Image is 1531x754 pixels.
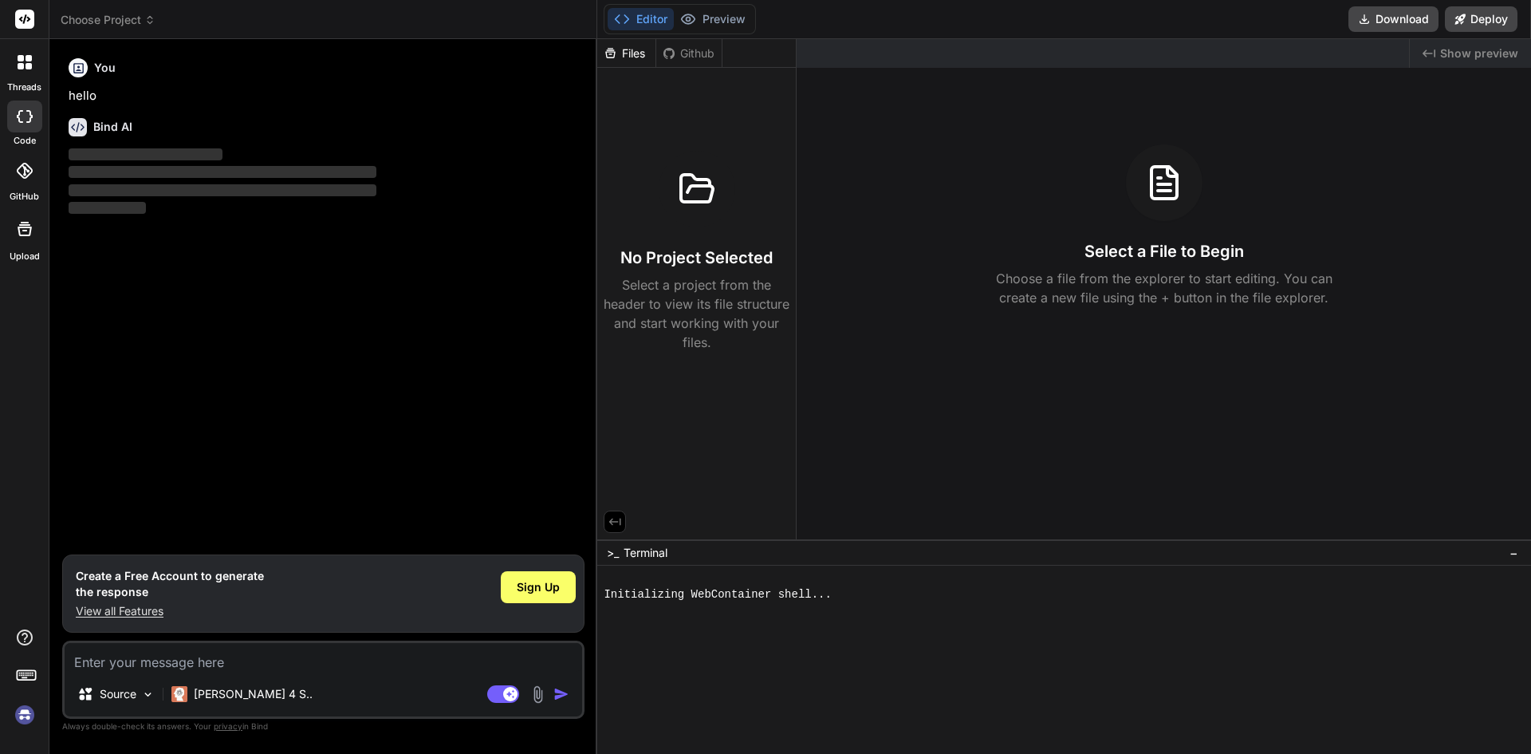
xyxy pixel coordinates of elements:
img: Pick Models [141,688,155,701]
span: ‌ [69,202,146,214]
button: − [1506,540,1521,566]
button: Editor [608,8,674,30]
span: Sign Up [517,579,560,595]
p: Choose a file from the explorer to start editing. You can create a new file using the + button in... [986,269,1343,307]
p: Always double-check its answers. Your in Bind [62,719,584,734]
img: signin [11,701,38,728]
div: Files [597,45,655,61]
span: − [1509,545,1518,561]
label: code [14,134,36,148]
span: Terminal [624,545,667,561]
span: ‌ [69,148,222,160]
p: Source [100,686,136,702]
span: Choose Project [61,12,155,28]
img: icon [553,686,569,702]
div: Github [656,45,722,61]
h1: Create a Free Account to generate the response [76,568,264,600]
button: Download [1348,6,1439,32]
p: Select a project from the header to view its file structure and start working with your files. [604,275,789,352]
label: Upload [10,250,40,263]
button: Preview [674,8,752,30]
span: privacy [214,721,242,731]
button: Deploy [1445,6,1517,32]
h6: Bind AI [93,119,132,135]
span: ‌ [69,184,376,196]
p: hello [69,87,581,105]
h3: No Project Selected [620,247,773,269]
label: threads [7,81,41,94]
span: Initializing WebContainer shell... [604,587,831,602]
p: View all Features [76,603,264,619]
p: [PERSON_NAME] 4 S.. [194,686,313,702]
span: ‌ [69,166,376,178]
span: Show preview [1440,45,1518,61]
img: attachment [529,685,547,704]
h6: You [94,60,116,76]
span: >_ [607,545,619,561]
h3: Select a File to Begin [1084,240,1244,263]
label: GitHub [10,190,39,203]
img: Claude 4 Sonnet [171,686,187,702]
